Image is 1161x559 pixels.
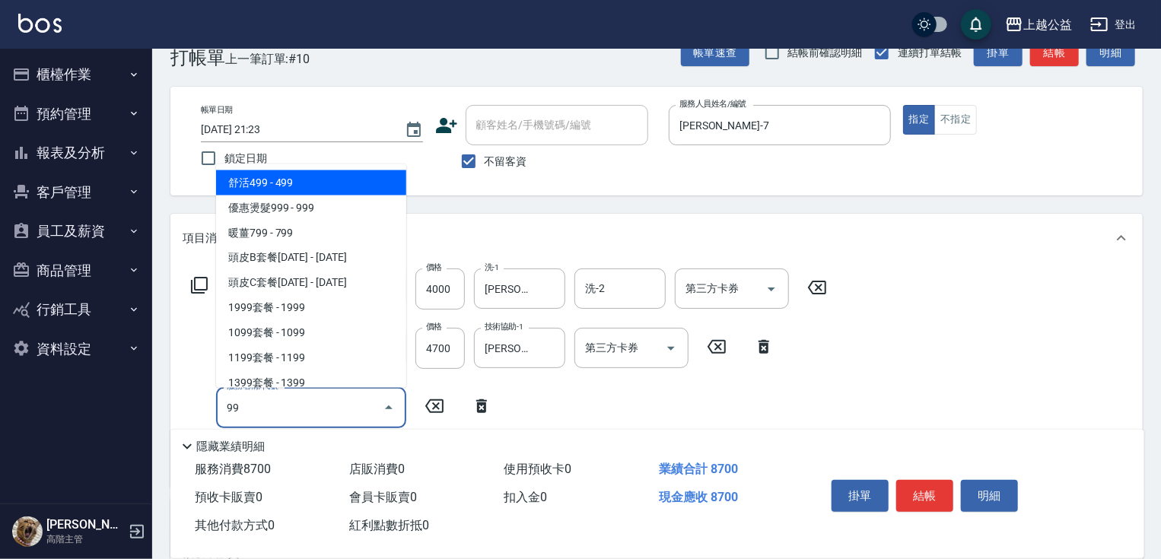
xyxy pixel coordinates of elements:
button: Open [659,336,683,360]
span: 業績合計 8700 [659,462,738,476]
img: Person [12,516,43,547]
span: 暖薑799 - 799 [216,221,406,246]
span: 1399套餐 - 1399 [216,371,406,396]
span: 店販消費 0 [349,462,405,476]
div: 上越公益 [1023,15,1072,34]
p: 高階主管 [46,532,124,546]
span: 扣入金 0 [504,490,548,504]
button: 客戶管理 [6,173,146,212]
span: 優惠燙髮999 - 999 [216,195,406,221]
button: 帳單速查 [681,39,749,67]
span: 結帳前確認明細 [788,45,863,61]
button: 商品管理 [6,251,146,291]
button: 預約管理 [6,94,146,134]
img: Logo [18,14,62,33]
h3: 打帳單 [170,47,225,68]
span: 頭皮C套餐[DATE] - [DATE] [216,271,406,296]
button: 結帳 [896,480,953,512]
button: 員工及薪資 [6,211,146,251]
button: 明細 [1086,39,1135,67]
label: 價格 [426,262,442,273]
button: 登出 [1084,11,1143,39]
span: 上一筆訂單:#10 [225,49,310,68]
span: 頭皮B套餐[DATE] - [DATE] [216,246,406,271]
span: 服務消費 8700 [195,462,271,476]
button: 櫃檯作業 [6,55,146,94]
span: 1999套餐 - 1999 [216,296,406,321]
button: 掛單 [832,480,889,512]
button: 結帳 [1030,39,1079,67]
span: 連續打單結帳 [898,45,962,61]
label: 帳單日期 [201,104,233,116]
span: 其他付款方式 0 [195,518,275,532]
button: 報表及分析 [6,133,146,173]
span: 預收卡販賣 0 [195,490,262,504]
button: 行銷工具 [6,290,146,329]
span: 不留客資 [485,154,527,170]
label: 價格 [426,321,442,332]
button: Close [377,395,401,420]
span: 使用預收卡 0 [504,462,572,476]
label: 技術協助-1 [485,321,523,332]
span: 鎖定日期 [224,151,267,167]
span: 1199套餐 - 1199 [216,346,406,371]
label: 服務人員姓名/編號 [679,98,746,110]
button: Open [759,277,784,301]
button: 不指定 [934,105,977,135]
span: 舒活499 - 499 [216,170,406,195]
span: 現金應收 8700 [659,490,738,504]
label: 洗-1 [485,262,499,273]
p: 隱藏業績明細 [196,439,265,455]
button: 上越公益 [999,9,1078,40]
button: 明細 [961,480,1018,512]
button: save [961,9,991,40]
button: Choose date, selected date is 2025-09-14 [396,112,432,148]
button: 指定 [903,105,936,135]
button: 掛單 [974,39,1023,67]
button: 資料設定 [6,329,146,369]
p: 項目消費 [183,230,228,246]
h5: [PERSON_NAME] [46,517,124,532]
span: 會員卡販賣 0 [349,490,417,504]
input: YYYY/MM/DD hh:mm [201,117,390,142]
span: 紅利點數折抵 0 [349,518,429,532]
span: 1099套餐 - 1099 [216,321,406,346]
div: 項目消費 [170,214,1143,262]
